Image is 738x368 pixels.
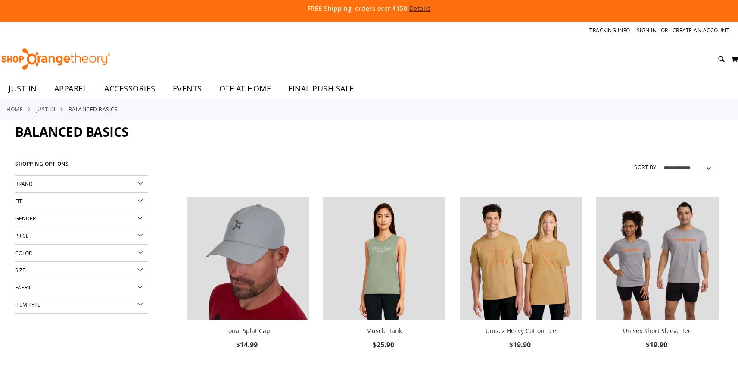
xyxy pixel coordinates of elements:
[596,197,719,319] img: Unisex Short Sleeve Tee
[15,262,148,279] div: Size
[15,267,25,274] span: Size
[187,197,309,319] img: Product image for Grey Tonal Splat Cap
[596,197,719,321] a: Unisex Short Sleeve Tee
[96,79,164,99] a: ACCESSORIES
[460,197,582,321] a: Unisex Heavy Cotton Tee
[6,105,23,113] a: Home
[646,340,669,349] span: $19.90
[15,157,148,176] strong: Shopping Options
[623,327,691,335] a: Unisex Short Sleeve Tee
[15,123,129,141] span: Balanced Basics
[15,215,36,222] span: Gender
[164,79,211,99] a: EVENTS
[634,164,657,171] label: Sort By
[54,79,87,98] span: APPAREL
[46,79,96,99] a: APPAREL
[323,197,445,321] a: Muscle Tank
[15,176,148,193] div: Brand
[111,4,628,13] p: FREE Shipping, orders over $150.
[15,193,148,210] div: Fit
[15,284,32,291] span: Fabric
[9,79,37,98] span: JUST IN
[15,245,148,262] div: Color
[280,79,363,99] a: FINAL PUSH SALE
[36,105,56,113] a: JUST IN
[673,27,730,34] a: Create an Account
[15,210,148,227] div: Gender
[15,227,148,245] div: Price
[173,79,202,98] span: EVENTS
[219,79,271,98] span: OTF AT HOME
[15,279,148,296] div: Fabric
[15,180,33,187] span: Brand
[15,296,148,314] div: Item Type
[486,327,556,335] a: Unisex Heavy Cotton Tee
[373,340,395,349] span: $25.90
[104,79,156,98] span: ACCESSORIES
[15,301,40,308] span: Item Type
[15,249,32,256] span: Color
[15,232,29,239] span: Price
[15,198,22,204] span: Fit
[187,197,309,321] a: Product image for Grey Tonal Splat Cap
[288,79,354,98] span: FINAL PUSH SALE
[323,197,445,319] img: Muscle Tank
[69,105,118,113] strong: Balanced Basics
[366,327,402,335] a: Muscle Tank
[211,79,280,99] a: OTF AT HOME
[589,27,630,34] a: Tracking Info
[637,27,657,34] a: Sign In
[409,4,431,13] a: Details
[460,197,582,319] img: Unisex Heavy Cotton Tee
[225,327,270,335] a: Tonal Splat Cap
[509,340,532,349] span: $19.90
[236,340,259,349] span: $14.99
